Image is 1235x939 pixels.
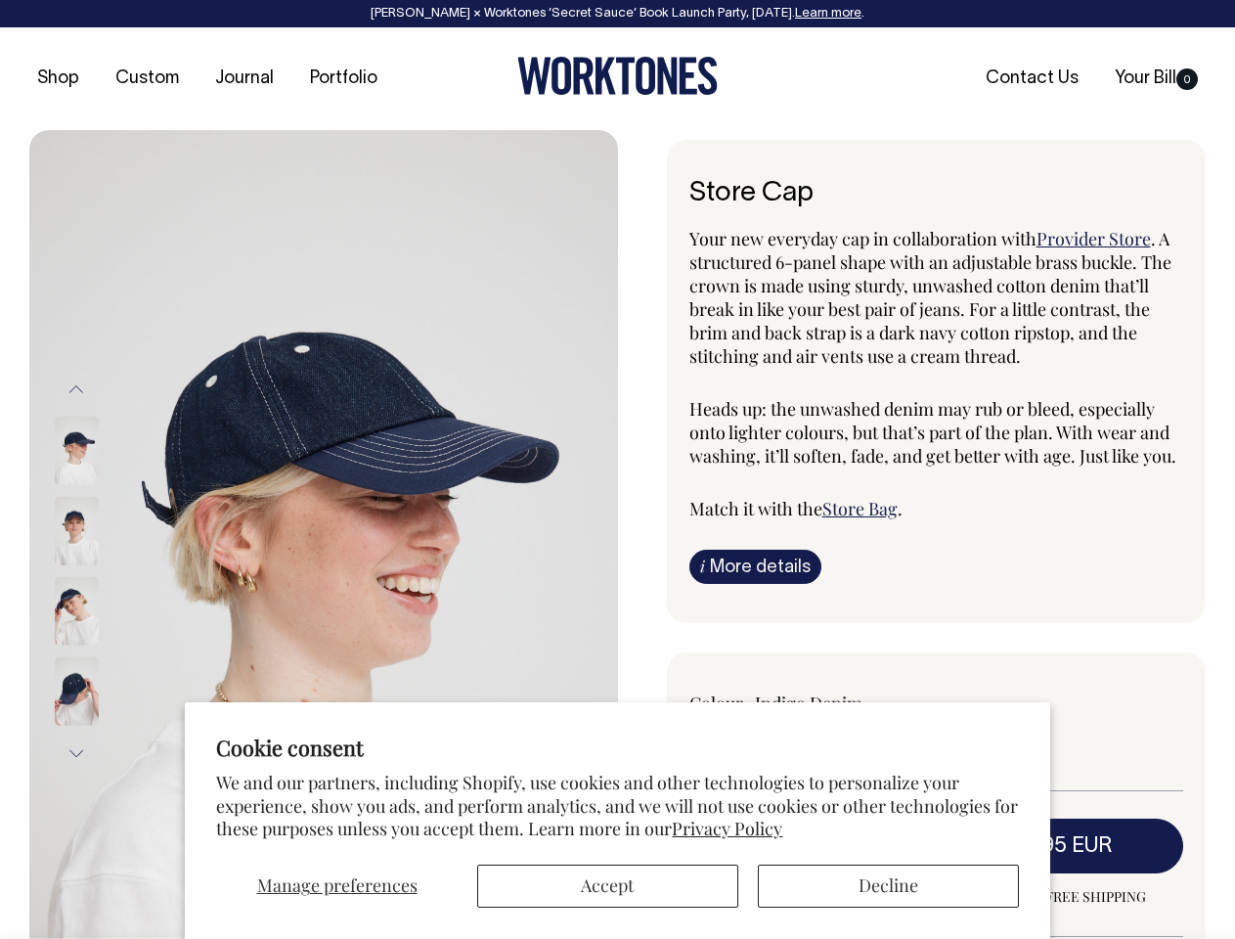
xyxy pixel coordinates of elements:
a: Provider Store [1037,227,1151,250]
span: Manage preferences [257,873,418,897]
button: Decline [758,865,1019,908]
a: iMore details [689,550,821,584]
div: Colour [689,692,887,715]
img: Store Cap [55,657,99,726]
span: i [700,556,705,576]
a: Shop [29,63,87,95]
p: We and our partners, including Shopify, use cookies and other technologies to personalize your ex... [216,772,1018,840]
span: Match it with the . [689,497,903,520]
a: Your Bill0 [1107,63,1206,95]
a: Contact Us [978,63,1086,95]
a: Custom [108,63,187,95]
span: €34,95 EUR [995,836,1113,856]
button: Manage preferences [216,865,457,908]
h6: Store Cap [689,179,1184,209]
label: Indigo Denim [755,692,862,715]
a: Learn more [795,8,861,20]
a: Store Bag [822,497,898,520]
a: Portfolio [302,63,385,95]
a: Journal [207,63,282,95]
button: Next [62,732,91,776]
button: Previous [62,368,91,412]
button: Accept [477,865,738,908]
img: Store Cap [55,417,99,485]
a: Privacy Policy [672,817,782,840]
span: Heads up: the unwashed denim may rub or bleed, especially onto lighter colours, but that’s part o... [689,397,1176,468]
span: 0 [1176,68,1198,90]
div: [PERSON_NAME] × Worktones ‘Secret Sauce’ Book Launch Party, [DATE]. . [20,7,1215,21]
span: . A structured 6-panel shape with an adjustable brass buckle. The crown is made using sturdy, unw... [689,227,1171,368]
span: Your new everyday cap in collaboration with [689,227,1037,250]
img: Store Cap [55,577,99,646]
img: Store Cap [55,497,99,565]
span: • [743,692,751,715]
h2: Cookie consent [216,734,1018,761]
